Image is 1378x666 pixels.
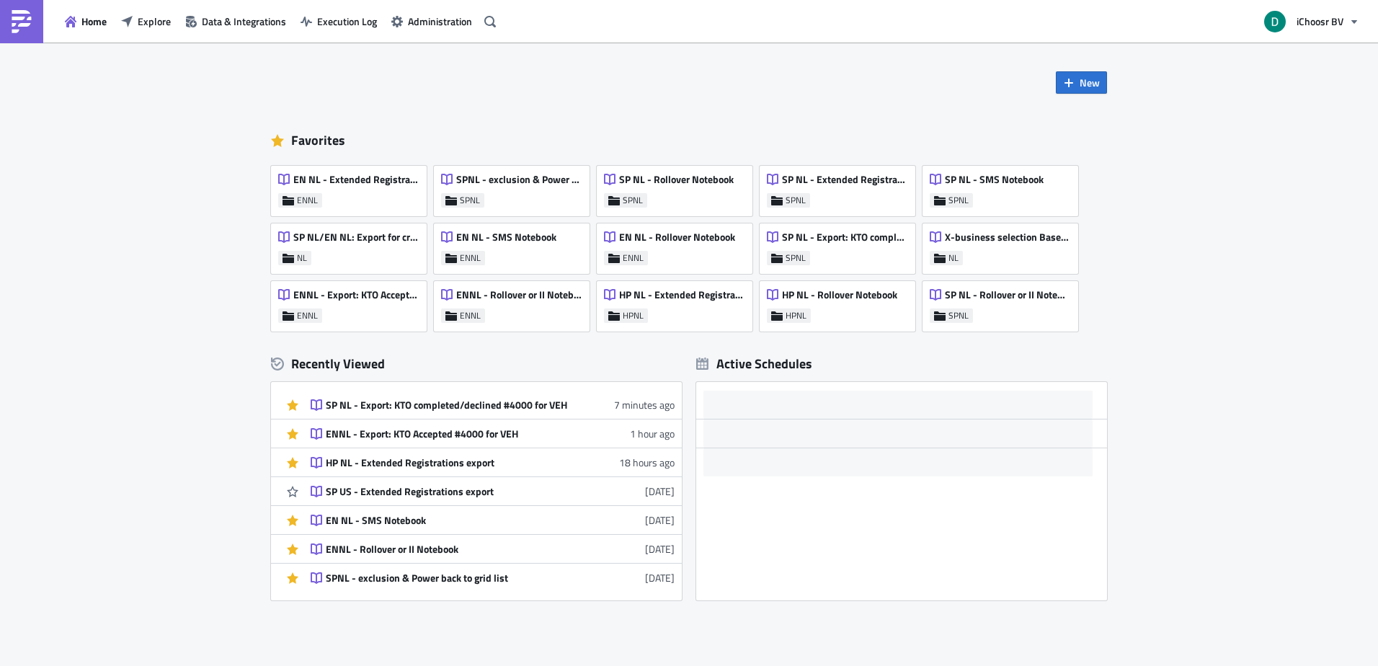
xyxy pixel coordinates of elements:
span: SPNL [786,252,806,264]
span: Administration [408,14,472,29]
a: ENNL - Export: KTO Accepted #4000 for VEHENNL [271,274,434,332]
a: HP NL - Extended Registrations exportHPNL [597,274,760,332]
time: 2025-08-13T15:18:42Z [619,455,675,470]
time: 2025-08-11T13:38:58Z [645,570,675,585]
a: EN NL - SMS NotebookENNL [434,216,597,274]
button: Execution Log [293,10,384,32]
span: ENNL [297,310,318,321]
span: ENNL [623,252,644,264]
span: ENNL - Export: KTO Accepted #4000 for VEH [293,288,419,301]
span: HPNL [786,310,806,321]
time: 2025-08-13T08:02:08Z [645,484,675,499]
time: 2025-08-14T08:06:59Z [630,426,675,441]
div: Favorites [271,130,1107,151]
span: EN NL - Extended Registrations export [293,173,419,186]
div: HP NL - Extended Registrations export [326,456,578,469]
a: SP NL - Rollover or II NotebookSPNL [923,274,1085,332]
button: New [1056,71,1107,94]
button: iChoosr BV [1255,6,1367,37]
span: NL [948,252,959,264]
a: SP NL - Export: KTO completed/declined #4000 for VEH7 minutes ago [311,391,675,419]
span: EN NL - Rollover Notebook [619,231,735,244]
span: ENNL [460,310,481,321]
span: SP NL - Rollover Notebook [619,173,734,186]
a: SP NL - Rollover NotebookSPNL [597,159,760,216]
span: Explore [138,14,171,29]
a: X-business selection Base from ENNLNL [923,216,1085,274]
img: PushMetrics [10,10,33,33]
span: Data & Integrations [202,14,286,29]
a: EN NL - Rollover NotebookENNL [597,216,760,274]
time: 2025-08-12T08:24:10Z [645,541,675,556]
span: New [1080,75,1100,90]
div: Active Schedules [696,355,812,372]
span: SPNL [948,310,969,321]
span: SPNL - exclusion & Power back to grid list [456,173,582,186]
span: HPNL [623,310,644,321]
span: NL [297,252,307,264]
span: ENNL [460,252,481,264]
a: SP NL/EN NL: Export for cross check with CRM VEHNL [271,216,434,274]
time: 2025-08-14T09:16:53Z [614,397,675,412]
a: SPNL - exclusion & Power back to grid listSPNL [434,159,597,216]
a: ENNL - Rollover or II Notebook[DATE] [311,535,675,563]
button: Explore [114,10,178,32]
span: EN NL - SMS Notebook [456,231,556,244]
span: SPNL [460,195,480,206]
button: Home [58,10,114,32]
div: ENNL - Export: KTO Accepted #4000 for VEH [326,427,578,440]
span: SP NL - SMS Notebook [945,173,1044,186]
span: ENNL - Rollover or II Notebook [456,288,582,301]
div: ENNL - Rollover or II Notebook [326,543,578,556]
span: SP NL/EN NL: Export for cross check with CRM VEH [293,231,419,244]
span: SP NL - Extended Registrations export [782,173,907,186]
span: iChoosr BV [1297,14,1343,29]
span: SPNL [623,195,643,206]
a: HP NL - Extended Registrations export18 hours ago [311,448,675,476]
span: SP NL - Rollover or II Notebook [945,288,1070,301]
div: SP US - Extended Registrations export [326,485,578,498]
div: SPNL - exclusion & Power back to grid list [326,572,578,585]
a: HP NL - Rollover NotebookHPNL [760,274,923,332]
a: EN NL - Extended Registrations exportENNL [271,159,434,216]
span: SP NL - Export: KTO completed/declined #4000 for VEH [782,231,907,244]
a: EN NL - SMS Notebook[DATE] [311,506,675,534]
span: Execution Log [317,14,377,29]
a: SPNL - exclusion & Power back to grid list[DATE] [311,564,675,592]
div: Recently Viewed [271,353,682,375]
time: 2025-08-12T10:00:58Z [645,512,675,528]
span: ENNL [297,195,318,206]
button: Administration [384,10,479,32]
a: SP NL - Export: KTO completed/declined #4000 for VEHSPNL [760,216,923,274]
span: SPNL [948,195,969,206]
span: HP NL - Extended Registrations export [619,288,744,301]
a: SP NL - Extended Registrations exportSPNL [760,159,923,216]
div: SP NL - Export: KTO completed/declined #4000 for VEH [326,399,578,412]
div: EN NL - SMS Notebook [326,514,578,527]
span: HP NL - Rollover Notebook [782,288,897,301]
a: SP US - Extended Registrations export[DATE] [311,477,675,505]
img: Avatar [1263,9,1287,34]
a: SP NL - SMS NotebookSPNL [923,159,1085,216]
a: ENNL - Rollover or II NotebookENNL [434,274,597,332]
span: X-business selection Base from ENNL [945,231,1070,244]
span: Home [81,14,107,29]
button: Data & Integrations [178,10,293,32]
a: ENNL - Export: KTO Accepted #4000 for VEH1 hour ago [311,419,675,448]
span: SPNL [786,195,806,206]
